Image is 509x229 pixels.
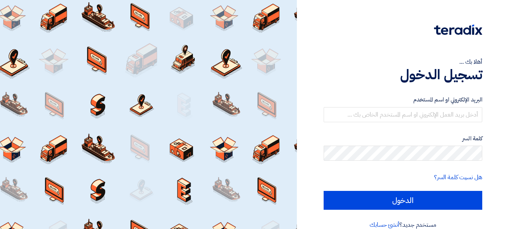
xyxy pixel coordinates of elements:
div: أهلا بك ... [324,57,482,66]
input: أدخل بريد العمل الإلكتروني او اسم المستخدم الخاص بك ... [324,107,482,122]
img: Teradix logo [434,25,482,35]
h1: تسجيل الدخول [324,66,482,83]
input: الدخول [324,191,482,210]
a: هل نسيت كلمة السر؟ [434,173,482,182]
label: كلمة السر [324,134,482,143]
label: البريد الإلكتروني او اسم المستخدم [324,95,482,104]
